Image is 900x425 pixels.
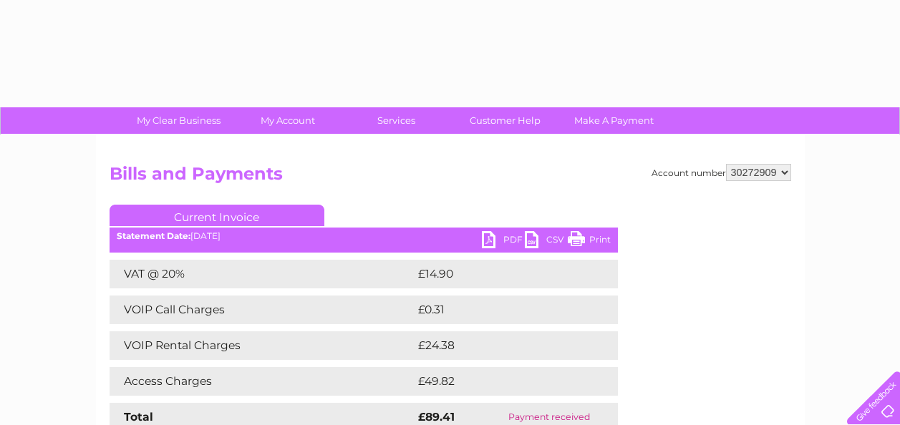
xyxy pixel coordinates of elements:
td: £49.82 [415,367,589,396]
b: Statement Date: [117,230,190,241]
a: Make A Payment [555,107,673,134]
td: £24.38 [415,331,589,360]
td: VOIP Rental Charges [110,331,415,360]
a: Print [568,231,611,252]
strong: £89.41 [418,410,455,424]
a: CSV [525,231,568,252]
a: My Account [228,107,347,134]
td: £0.31 [415,295,582,324]
td: £14.90 [415,260,589,288]
td: VOIP Call Charges [110,295,415,324]
div: [DATE] [110,231,618,241]
div: Account number [652,164,791,181]
strong: Total [124,410,153,424]
a: Services [337,107,455,134]
h2: Bills and Payments [110,164,791,191]
a: Customer Help [446,107,564,134]
td: VAT @ 20% [110,260,415,288]
a: PDF [482,231,525,252]
td: Access Charges [110,367,415,396]
a: My Clear Business [120,107,238,134]
a: Current Invoice [110,205,324,226]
